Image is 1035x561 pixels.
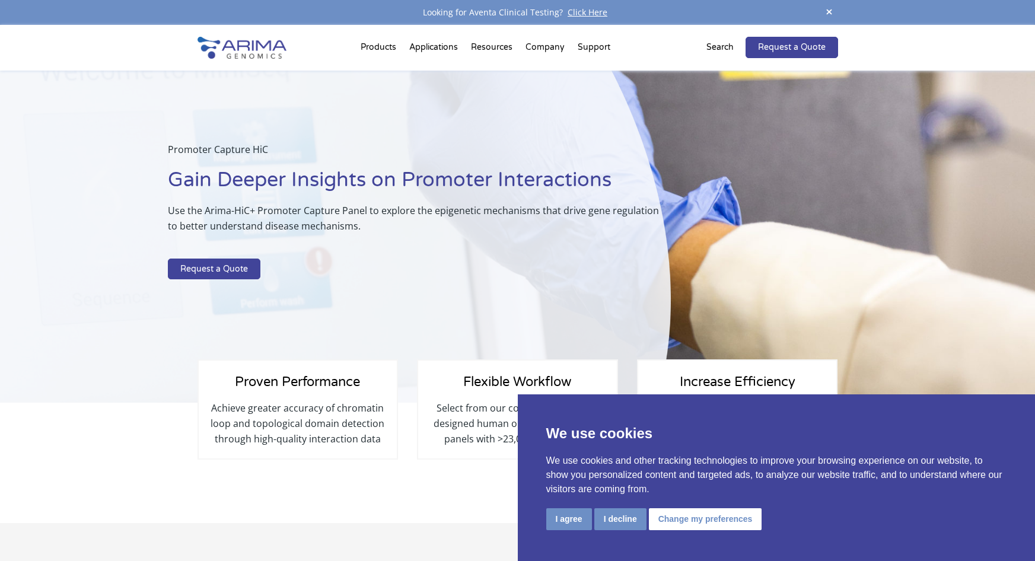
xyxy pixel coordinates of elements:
button: I agree [546,508,592,530]
a: Request a Quote [168,259,260,280]
p: Select from our comprehensive pre-designed human or mouse promoter panels with >23,000 targets each [430,400,604,447]
p: We use cookies [546,423,1007,444]
span: Proven Performance [235,374,360,390]
p: Search [706,40,734,55]
p: We use cookies and other tracking technologies to improve your browsing experience on our website... [546,454,1007,496]
p: Achieve greater accuracy of chromatin loop and topological domain detection through high-quality ... [211,400,385,447]
img: Arima-Genomics-logo [198,37,286,59]
button: I decline [594,508,647,530]
p: Promoter Capture HiC [168,142,660,167]
div: Looking for Aventa Clinical Testing? [198,5,838,20]
a: Request a Quote [746,37,838,58]
h1: Gain Deeper Insights on Promoter Interactions [168,167,660,203]
p: Use the Arima-HiC+ Promoter Capture Panel to explore the epigenetic mechanisms that drive gene re... [168,203,660,243]
button: Change my preferences [649,508,762,530]
a: Click Here [563,7,612,18]
span: Flexible Workflow [463,374,571,390]
span: Increase Efficiency [680,374,795,390]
